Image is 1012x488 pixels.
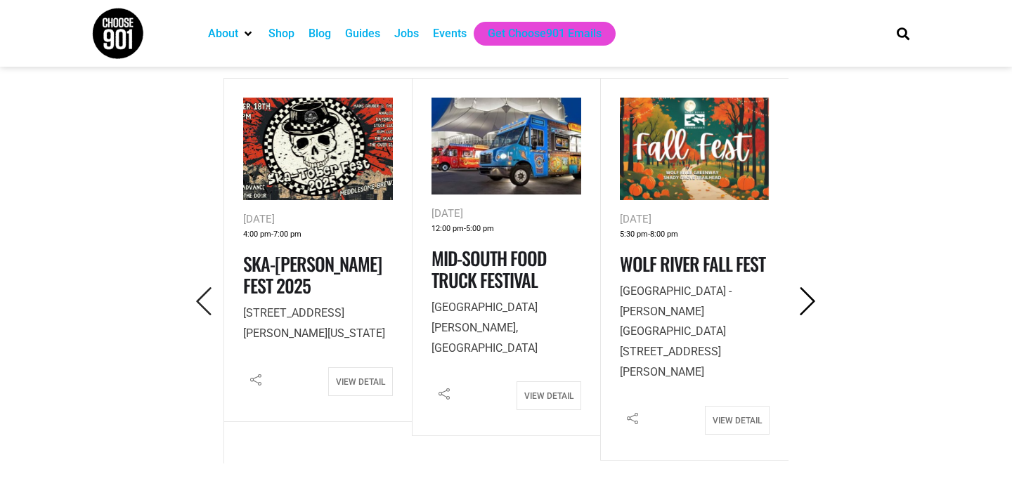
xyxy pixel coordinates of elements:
[190,287,219,316] i: Previous
[243,306,385,340] span: [STREET_ADDRESS][PERSON_NAME][US_STATE]
[309,25,331,42] a: Blog
[620,406,645,431] i: Share
[243,367,268,393] i: Share
[620,213,651,225] span: [DATE]
[432,244,546,294] a: Mid-South Food Truck Festival
[243,250,382,299] a: Ska-[PERSON_NAME] Fest 2025
[466,222,494,237] span: 5:00 pm
[201,22,873,46] nav: Main nav
[432,381,457,407] i: Share
[328,367,393,396] a: View Detail
[273,227,301,242] span: 7:00 pm
[432,301,538,355] span: [GEOGRAPHIC_DATA][PERSON_NAME], [GEOGRAPHIC_DATA]
[793,287,822,316] i: Next
[517,381,581,410] a: View Detail
[892,22,915,45] div: Search
[620,284,732,338] span: [GEOGRAPHIC_DATA] - [PERSON_NAME][GEOGRAPHIC_DATA]
[620,282,770,383] p: [STREET_ADDRESS][PERSON_NAME]
[201,22,261,46] div: About
[268,25,294,42] a: Shop
[243,227,271,242] span: 4:00 pm
[243,227,393,242] div: -
[208,25,238,42] a: About
[345,25,380,42] a: Guides
[185,285,223,319] button: Previous
[243,213,275,225] span: [DATE]
[394,25,419,42] a: Jobs
[488,25,602,42] a: Get Choose901 Emails
[620,250,765,277] a: Wolf River Fall Fest
[432,98,581,194] img: Two brightly colored food trucks are parked outside a large, tent-like structure at dusk, their s...
[432,222,581,237] div: -
[432,207,463,220] span: [DATE]
[620,227,648,242] span: 5:30 pm
[432,222,464,237] span: 12:00 pm
[433,25,467,42] a: Events
[789,285,827,319] button: Next
[650,227,678,242] span: 8:00 pm
[705,406,770,435] a: View Detail
[620,227,770,242] div: -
